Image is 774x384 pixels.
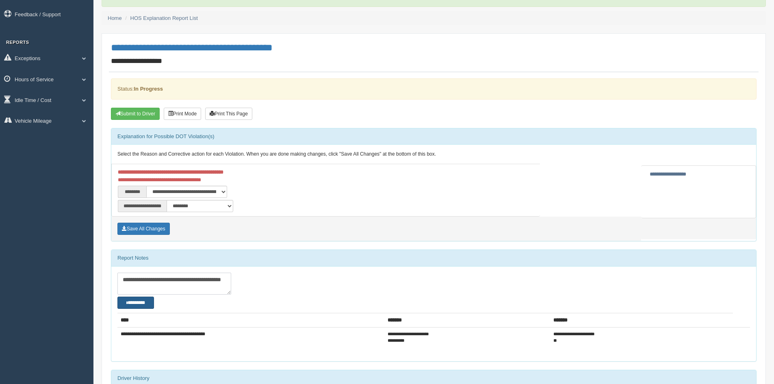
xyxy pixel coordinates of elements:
[111,108,160,120] button: Submit To Driver
[111,78,757,99] div: Status:
[117,297,154,309] button: Change Filter Options
[164,108,201,120] button: Print Mode
[111,145,756,164] div: Select the Reason and Corrective action for each Violation. When you are done making changes, cli...
[108,15,122,21] a: Home
[134,86,163,92] strong: In Progress
[111,250,756,266] div: Report Notes
[130,15,198,21] a: HOS Explanation Report List
[205,108,252,120] button: Print This Page
[117,223,170,235] button: Save
[111,128,756,145] div: Explanation for Possible DOT Violation(s)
